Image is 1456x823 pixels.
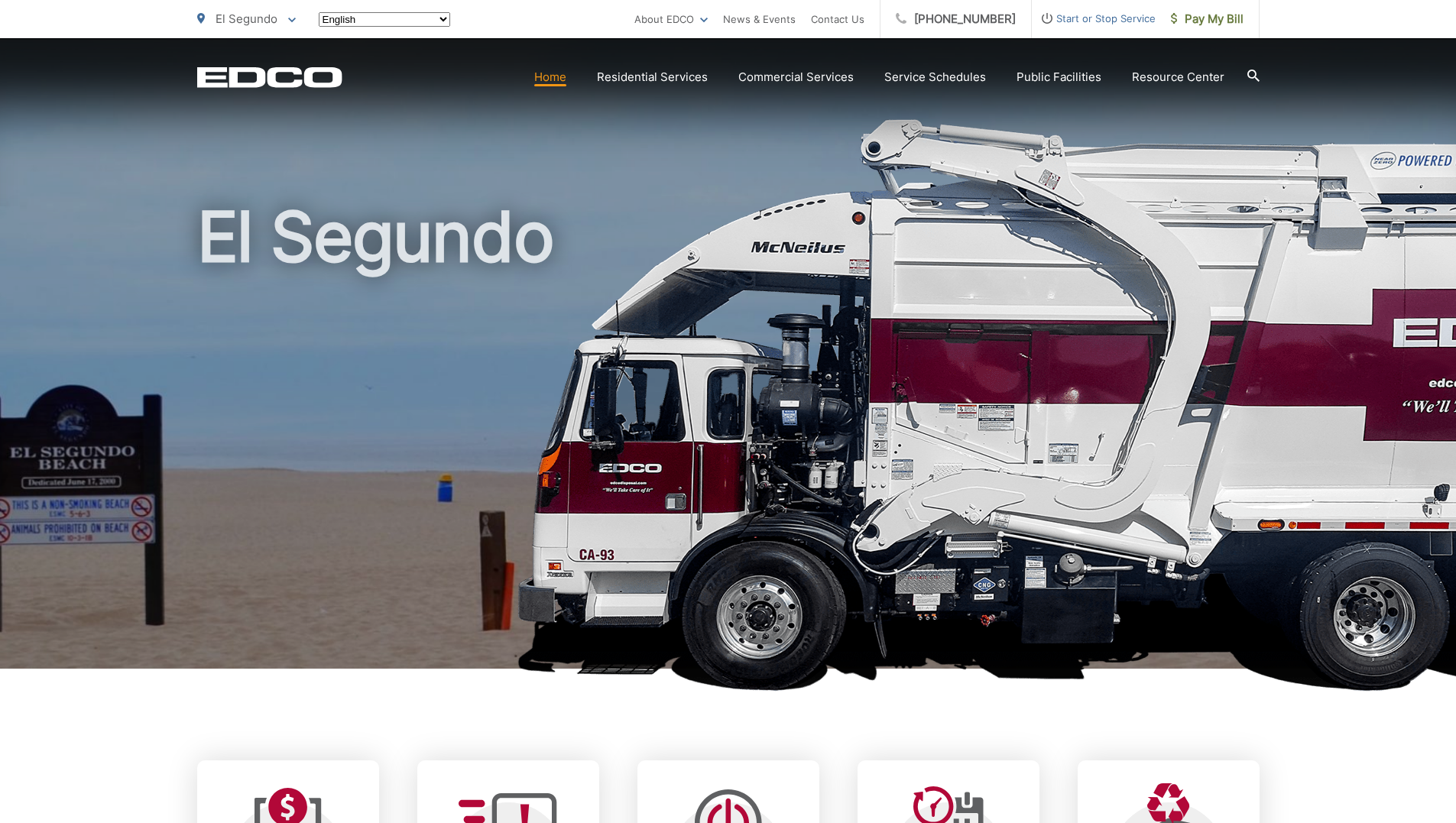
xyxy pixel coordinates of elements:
[216,11,277,26] span: El Segundo
[1132,68,1224,86] a: Resource Center
[884,68,986,86] a: Service Schedules
[634,10,708,28] a: About EDCO
[597,68,708,86] a: Residential Services
[1171,10,1244,28] span: Pay My Bill
[197,199,1260,682] h1: El Segundo
[723,10,796,28] a: News & Events
[738,68,854,86] a: Commercial Services
[534,68,566,86] a: Home
[319,12,450,27] select: Select a language
[811,10,864,28] a: Contact Us
[1017,68,1101,86] a: Public Facilities
[197,66,342,88] a: EDCD logo. Return to the homepage.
